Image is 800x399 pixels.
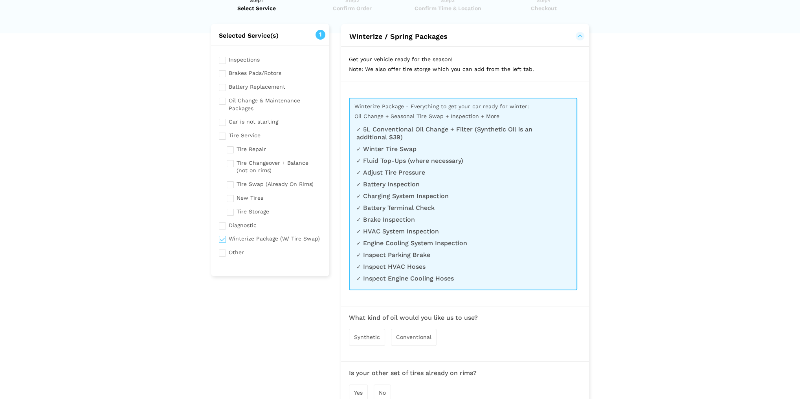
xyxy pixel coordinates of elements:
h2: Selected Service(s) [211,32,329,40]
span: Select Service [211,4,302,12]
span: Winterize Package - Everything to get your car ready for winter: [354,103,529,109]
span: Oil Change + Seasonal Tire Swap + Inspection + More [354,113,499,119]
span: Conventional [396,334,431,340]
li: Battery Terminal Check [356,204,562,212]
li: Inspect Engine Cooling Hoses [356,275,562,282]
li: 5L Conventional Oil Change + Filter (Synthetic Oil is an additional $39) [356,126,562,141]
li: Adjust Tire Pressure [356,169,562,177]
li: Battery Inspection [356,180,562,188]
h3: Is your other set of tires already on rims? [349,370,581,377]
li: Brake Inspection [356,216,562,224]
span: No [379,390,386,396]
li: Inspect HVAC Hoses [356,263,562,271]
span: Confirm Order [307,4,398,12]
li: Charging System Inspection [356,192,562,200]
span: Yes [354,390,363,396]
h3: What kind of oil would you like us to use? [349,314,581,321]
span: Checkout [498,4,589,12]
li: Winter Tire Swap [356,145,562,153]
span: Confirm Time & Location [402,4,493,12]
button: Winterize / Spring Packages [349,32,581,41]
li: Fluid Top-Ups (where necessary) [356,157,562,165]
span: 1 [316,30,325,40]
span: Winterize / Spring Packages [349,32,448,40]
li: Inspect Parking Brake [356,251,562,259]
li: HVAC System Inspection [356,228,562,235]
li: Engine Cooling System Inspection [356,239,562,247]
span: Synthetic [354,334,380,340]
p: Get your vehicle ready for the season! Note: We also offer tire storge which you can add from the... [341,47,589,82]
